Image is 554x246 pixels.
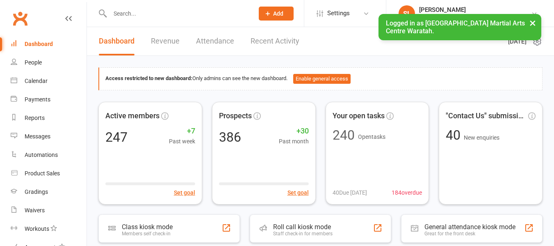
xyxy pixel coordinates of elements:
button: Set goal [287,188,309,197]
div: SL [399,5,415,22]
span: Past month [279,137,309,146]
strong: Access restricted to new dashboard: [105,75,192,81]
div: 386 [219,131,241,144]
a: Reports [11,109,87,127]
span: Prospects [219,110,252,122]
span: Logged in as [GEOGRAPHIC_DATA] Martial Arts Centre Waratah. [386,19,525,35]
div: Class kiosk mode [122,223,173,231]
div: Calendar [25,78,48,84]
a: Gradings [11,183,87,201]
div: Automations [25,152,58,158]
div: Payments [25,96,50,103]
div: Staff check-in for members [273,231,333,237]
div: Great for the front desk [424,231,515,237]
span: New enquiries [464,134,499,141]
span: +7 [169,125,195,137]
div: [GEOGRAPHIC_DATA] [GEOGRAPHIC_DATA] [419,14,531,21]
span: Your open tasks [333,110,385,122]
div: People [25,59,42,66]
span: 40 [446,127,464,143]
div: Workouts [25,225,49,232]
a: Workouts [11,220,87,238]
div: Product Sales [25,170,60,177]
span: Active members [105,110,160,122]
button: Enable general access [293,74,351,84]
a: Product Sales [11,164,87,183]
span: +30 [279,125,309,137]
a: Waivers [11,201,87,220]
a: Calendar [11,72,87,90]
div: Roll call kiosk mode [273,223,333,231]
div: Gradings [25,189,48,195]
span: Settings [327,4,350,23]
a: Messages [11,127,87,146]
a: Payments [11,90,87,109]
span: Open tasks [358,133,385,140]
div: Members self check-in [122,231,173,237]
div: 247 [105,131,128,144]
a: Dashboard [11,35,87,53]
a: Clubworx [10,8,30,29]
div: Dashboard [25,41,53,47]
button: Set goal [174,188,195,197]
input: Search... [107,8,248,19]
div: [PERSON_NAME] [419,6,531,14]
div: 240 [333,129,355,142]
div: General attendance kiosk mode [424,223,515,231]
div: Reports [25,115,45,121]
div: Waivers [25,207,45,214]
a: Automations [11,146,87,164]
span: 40 Due [DATE] [333,188,367,197]
div: Only admins can see the new dashboard. [105,74,536,84]
a: People [11,53,87,72]
span: Past week [169,137,195,146]
div: Messages [25,133,50,140]
span: "Contact Us" submissions [446,110,527,122]
button: × [525,14,540,32]
button: Add [259,7,294,21]
span: Add [273,10,283,17]
span: 184 overdue [392,188,422,197]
